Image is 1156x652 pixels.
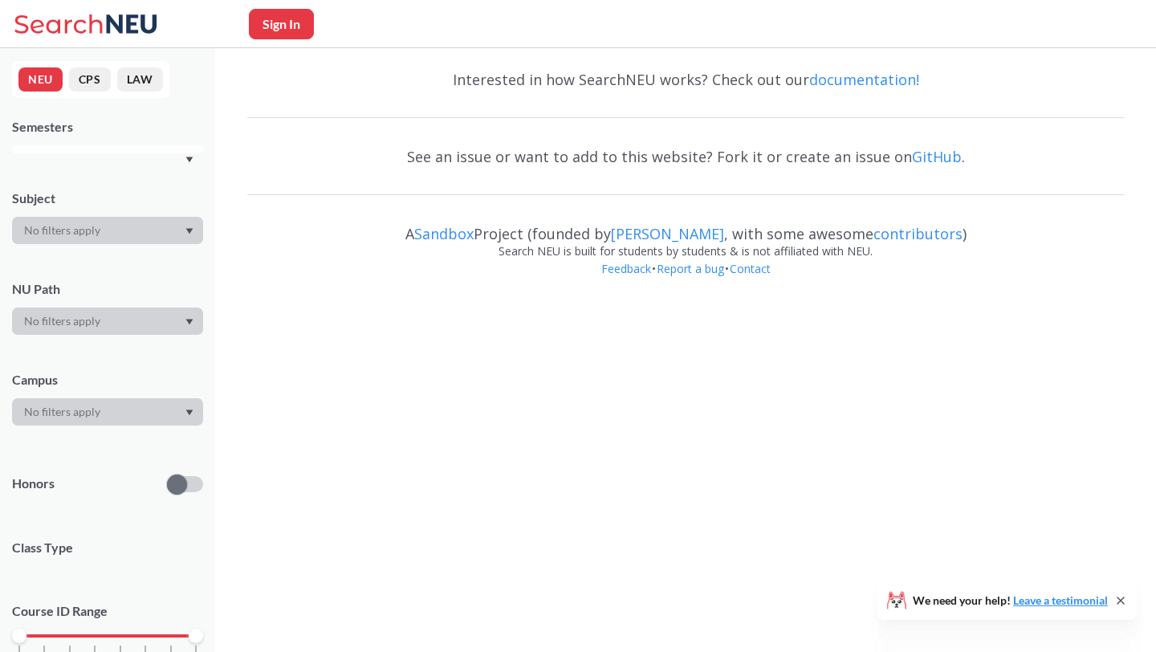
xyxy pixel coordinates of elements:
button: Sign In [249,9,314,39]
svg: Dropdown arrow [185,228,193,234]
button: NEU [18,67,63,92]
div: See an issue or want to add to this website? Fork it or create an issue on . [247,133,1124,180]
a: Report a bug [656,261,725,276]
a: Contact [729,261,771,276]
div: Dropdown arrow [12,217,203,244]
a: Leave a testimonial [1013,593,1108,607]
p: Honors [12,475,55,493]
div: Interested in how SearchNEU works? Check out our [247,56,1124,103]
svg: Dropdown arrow [185,157,193,163]
div: • • [247,260,1124,302]
div: Search NEU is built for students by students & is not affiliated with NEU. [247,242,1124,260]
a: documentation! [809,70,919,89]
div: Dropdown arrow [12,308,203,335]
a: [PERSON_NAME] [611,224,724,243]
div: A Project (founded by , with some awesome ) [247,210,1124,242]
button: CPS [69,67,111,92]
div: Dropdown arrow [12,398,203,426]
a: Feedback [600,261,652,276]
div: Semesters [12,118,203,136]
div: Campus [12,371,203,389]
button: LAW [117,67,163,92]
svg: Dropdown arrow [185,410,193,416]
svg: Dropdown arrow [185,319,193,325]
p: Course ID Range [12,602,203,621]
a: GitHub [912,147,962,166]
span: Class Type [12,539,203,556]
span: We need your help! [913,595,1108,606]
div: Subject [12,189,203,207]
div: NU Path [12,280,203,298]
a: Sandbox [414,224,474,243]
a: contributors [873,224,963,243]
